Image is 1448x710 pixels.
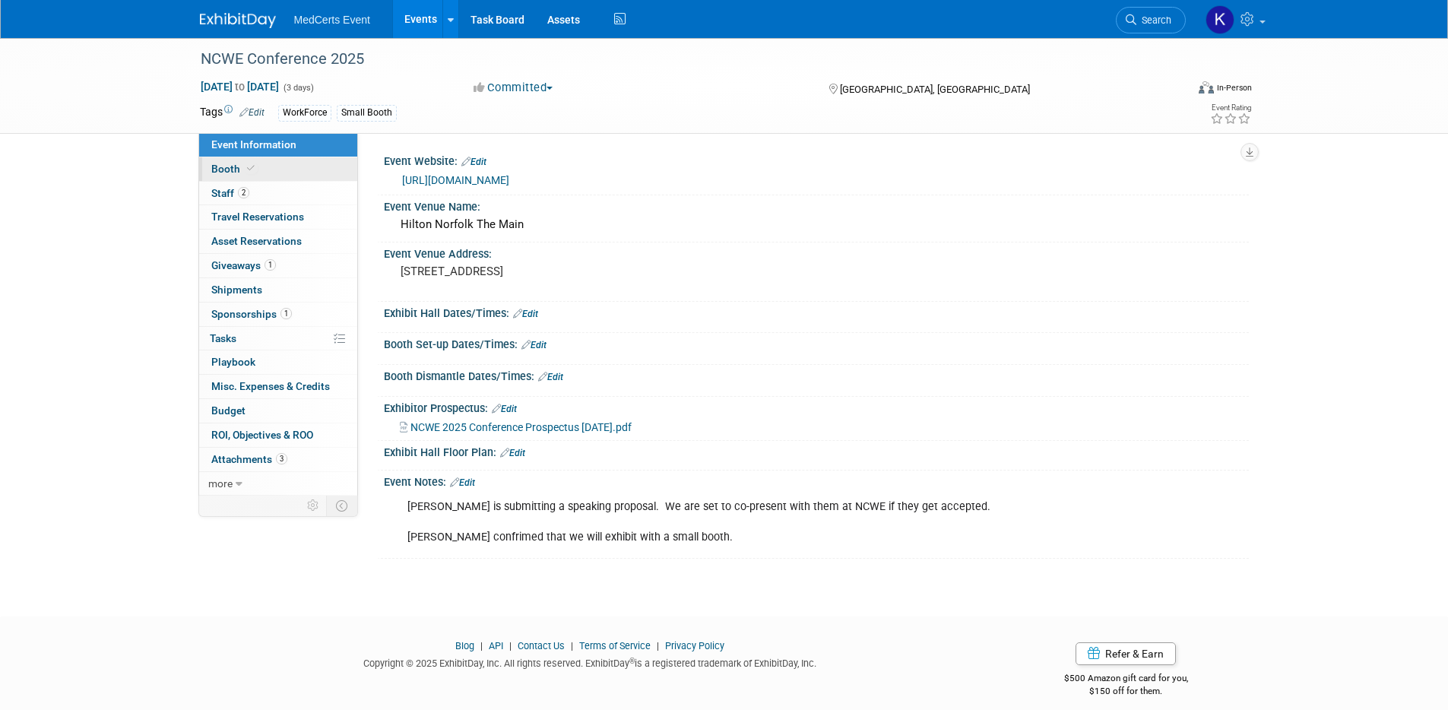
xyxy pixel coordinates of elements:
div: Hilton Norfolk The Main [395,213,1237,236]
div: Event Venue Name: [384,195,1249,214]
a: Terms of Service [579,640,651,651]
div: NCWE Conference 2025 [195,46,1163,73]
a: Edit [521,340,547,350]
div: Small Booth [337,105,397,121]
div: Event Format [1096,79,1253,102]
a: Edit [450,477,475,488]
a: NCWE 2025 Conference Prospectus [DATE].pdf [400,421,632,433]
button: Committed [468,80,559,96]
a: Event Information [199,133,357,157]
span: Travel Reservations [211,211,304,223]
a: Edit [538,372,563,382]
a: more [199,472,357,496]
div: Exhibit Hall Dates/Times: [384,302,1249,322]
span: NCWE 2025 Conference Prospectus [DATE].pdf [410,421,632,433]
img: ExhibitDay [200,13,276,28]
img: Format-Inperson.png [1199,81,1214,94]
a: Attachments3 [199,448,357,471]
a: Blog [455,640,474,651]
span: 1 [265,259,276,271]
a: Edit [239,107,265,118]
span: [DATE] [DATE] [200,80,280,94]
a: Giveaways1 [199,254,357,277]
span: | [567,640,577,651]
div: Event Rating [1210,104,1251,112]
span: Attachments [211,453,287,465]
span: Staff [211,187,249,199]
span: more [208,477,233,490]
span: (3 days) [282,83,314,93]
a: Edit [492,404,517,414]
span: Event Information [211,138,296,151]
span: 3 [276,453,287,464]
td: Personalize Event Tab Strip [300,496,327,515]
a: Budget [199,399,357,423]
div: Exhibitor Prospectus: [384,397,1249,417]
div: Event Venue Address: [384,242,1249,261]
span: Search [1136,14,1171,26]
a: API [489,640,503,651]
span: Sponsorships [211,308,292,320]
div: Booth Dismantle Dates/Times: [384,365,1249,385]
a: Edit [500,448,525,458]
span: | [505,640,515,651]
a: Booth [199,157,357,181]
span: Booth [211,163,258,175]
span: to [233,81,247,93]
a: Tasks [199,327,357,350]
div: Exhibit Hall Floor Plan: [384,441,1249,461]
a: Staff2 [199,182,357,205]
span: Playbook [211,356,255,368]
a: Travel Reservations [199,205,357,229]
a: Sponsorships1 [199,303,357,326]
span: MedCerts Event [294,14,370,26]
span: Tasks [210,332,236,344]
a: Playbook [199,350,357,374]
div: Copyright © 2025 ExhibitDay, Inc. All rights reserved. ExhibitDay is a registered trademark of Ex... [200,653,981,670]
div: Event Notes: [384,471,1249,490]
td: Toggle Event Tabs [326,496,357,515]
span: Misc. Expenses & Credits [211,380,330,392]
div: Booth Set-up Dates/Times: [384,333,1249,353]
div: WorkForce [278,105,331,121]
a: ROI, Objectives & ROO [199,423,357,447]
span: | [477,640,486,651]
div: [PERSON_NAME] is submitting a speaking proposal. We are set to co-present with them at NCWE if th... [397,492,1082,553]
div: $500 Amazon gift card for you, [1003,662,1249,697]
span: Shipments [211,284,262,296]
a: [URL][DOMAIN_NAME] [402,174,509,186]
a: Privacy Policy [665,640,724,651]
a: Asset Reservations [199,230,357,253]
td: Tags [200,104,265,122]
i: Booth reservation complete [247,164,255,173]
div: $150 off for them. [1003,685,1249,698]
a: Search [1116,7,1186,33]
div: Event Website: [384,150,1249,170]
span: ROI, Objectives & ROO [211,429,313,441]
pre: [STREET_ADDRESS] [401,265,727,278]
span: Budget [211,404,246,417]
div: In-Person [1216,82,1252,94]
a: Contact Us [518,640,565,651]
a: Shipments [199,278,357,302]
span: 2 [238,187,249,198]
img: Kayla Haack [1206,5,1234,34]
span: [GEOGRAPHIC_DATA], [GEOGRAPHIC_DATA] [840,84,1030,95]
a: Refer & Earn [1076,642,1176,665]
a: Edit [513,309,538,319]
sup: ® [629,657,635,665]
span: Giveaways [211,259,276,271]
span: Asset Reservations [211,235,302,247]
span: | [653,640,663,651]
a: Edit [461,157,486,167]
a: Misc. Expenses & Credits [199,375,357,398]
span: 1 [280,308,292,319]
